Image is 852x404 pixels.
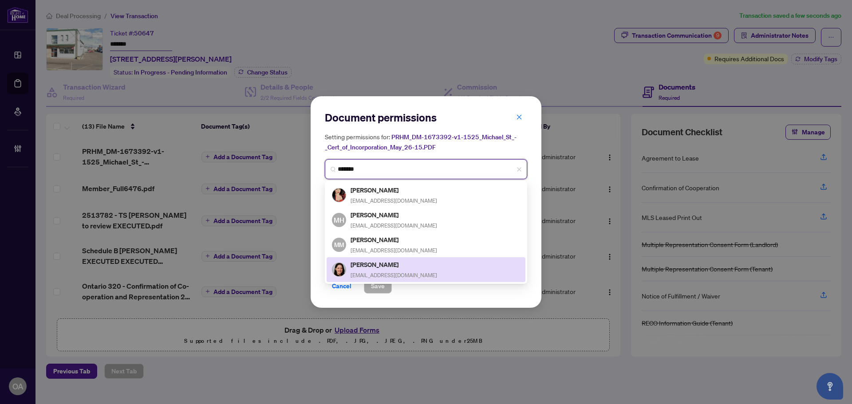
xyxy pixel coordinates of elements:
span: Cancel [332,279,351,293]
span: close [517,167,522,172]
button: Open asap [816,373,843,400]
span: close [516,114,522,120]
span: MH [334,215,344,225]
h5: [PERSON_NAME] [351,259,437,270]
span: [EMAIL_ADDRESS][DOMAIN_NAME] [351,247,437,254]
span: [EMAIL_ADDRESS][DOMAIN_NAME] [351,272,437,278]
h5: [PERSON_NAME] [351,235,437,245]
span: PRHM_DM-1673392-v1-1525_Michael_St_-_Cert_of_Incorporation_May_26-15.PDF [325,133,517,151]
h5: [PERSON_NAME] [351,185,437,195]
img: Profile Icon [332,188,346,202]
h5: Setting permissions for: [325,132,527,152]
span: MM [334,240,344,250]
button: Cancel [325,278,359,294]
img: Profile Icon [332,263,346,276]
h5: [PERSON_NAME] [351,210,437,220]
span: [EMAIL_ADDRESS][DOMAIN_NAME] [351,222,437,229]
span: [EMAIL_ADDRESS][DOMAIN_NAME] [351,197,437,204]
h2: Document permissions [325,110,527,125]
button: Save [364,278,392,294]
img: search_icon [331,167,336,172]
